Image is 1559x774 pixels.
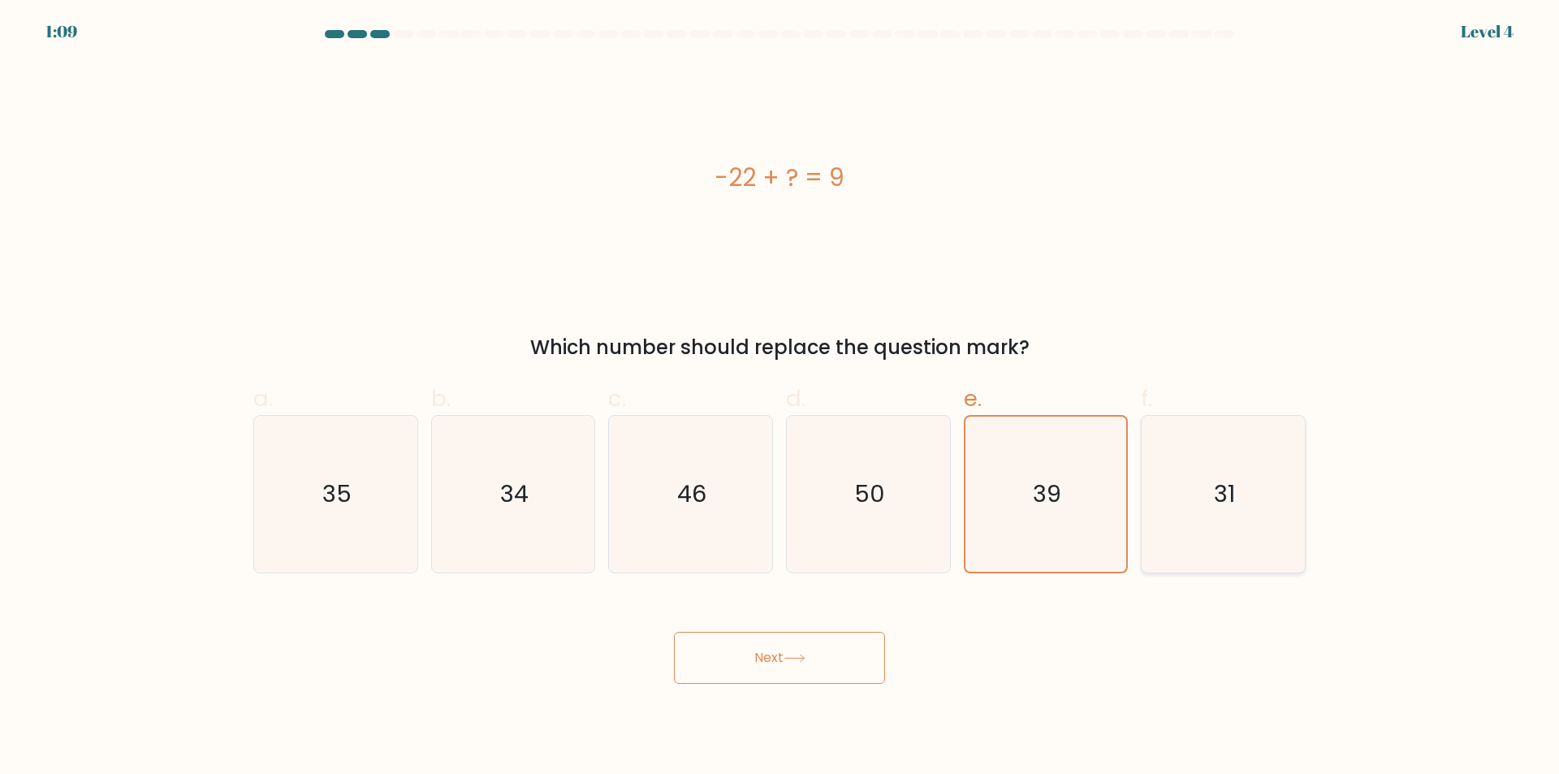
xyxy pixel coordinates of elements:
text: 50 [854,478,885,511]
span: a. [253,383,273,414]
div: Which number should replace the question mark? [263,333,1296,362]
div: Level 4 [1461,19,1514,44]
text: 34 [500,478,529,511]
span: f. [1141,383,1152,414]
div: -22 + ? = 9 [253,159,1306,196]
text: 39 [1033,478,1061,510]
button: Next [674,632,885,684]
span: e. [964,383,982,414]
span: c. [608,383,626,414]
text: 46 [678,478,707,511]
div: 1:09 [45,19,77,44]
text: 35 [322,478,352,511]
text: 31 [1215,478,1236,511]
span: b. [431,383,451,414]
span: d. [786,383,805,414]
